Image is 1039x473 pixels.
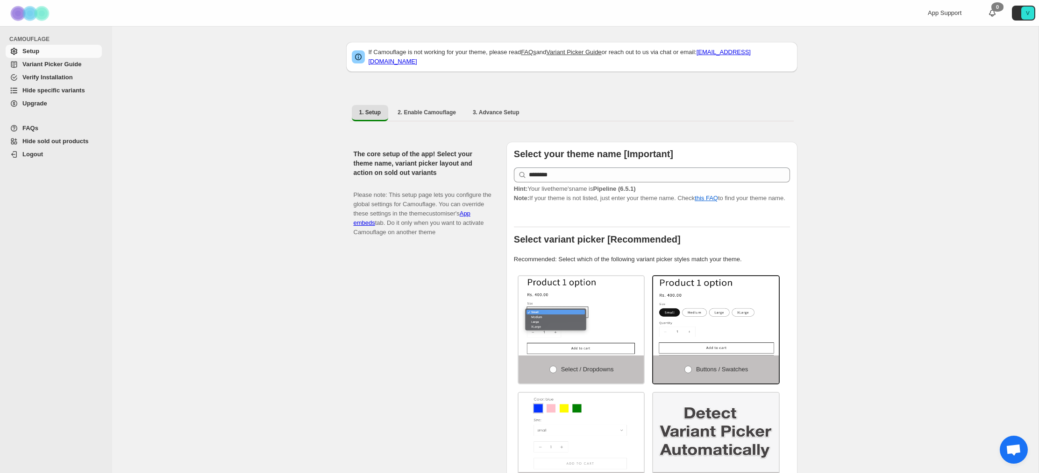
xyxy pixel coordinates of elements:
[653,393,779,472] img: Detect Automatically
[7,0,54,26] img: Camouflage
[22,87,85,94] span: Hide specific variants
[369,48,792,66] p: If Camouflage is not working for your theme, please read and or reach out to us via chat or email:
[1012,6,1035,21] button: Avatar with initials V
[6,84,102,97] a: Hide specific variants
[988,8,997,18] a: 0
[546,49,601,56] a: Variant Picker Guide
[6,122,102,135] a: FAQs
[6,135,102,148] a: Hide sold out products
[473,109,519,116] span: 3. Advance Setup
[653,276,779,355] img: Buttons / Swatches
[6,71,102,84] a: Verify Installation
[521,49,536,56] a: FAQs
[991,2,1003,12] div: 0
[695,195,718,202] a: this FAQ
[398,109,456,116] span: 2. Enable Camouflage
[6,58,102,71] a: Variant Picker Guide
[6,148,102,161] a: Logout
[514,185,636,192] span: Your live theme's name is
[1000,436,1028,464] a: Open chat
[354,149,491,177] h2: The core setup of the app! Select your theme name, variant picker layout and action on sold out v...
[22,48,39,55] span: Setup
[593,185,635,192] strong: Pipeline (6.5.1)
[514,255,790,264] p: Recommended: Select which of the following variant picker styles match your theme.
[514,195,529,202] strong: Note:
[514,149,673,159] b: Select your theme name [Important]
[561,366,614,373] span: Select / Dropdowns
[22,125,38,132] span: FAQs
[6,97,102,110] a: Upgrade
[519,393,644,472] img: Swatch and Dropdowns both
[1021,7,1034,20] span: Avatar with initials V
[1026,10,1030,16] text: V
[22,151,43,158] span: Logout
[519,276,644,355] img: Select / Dropdowns
[928,9,961,16] span: App Support
[359,109,381,116] span: 1. Setup
[22,74,73,81] span: Verify Installation
[354,181,491,237] p: Please note: This setup page lets you configure the global settings for Camouflage. You can overr...
[22,100,47,107] span: Upgrade
[22,61,81,68] span: Variant Picker Guide
[22,138,89,145] span: Hide sold out products
[696,366,748,373] span: Buttons / Swatches
[514,184,790,203] p: If your theme is not listed, just enter your theme name. Check to find your theme name.
[9,35,106,43] span: CAMOUFLAGE
[514,185,528,192] strong: Hint:
[6,45,102,58] a: Setup
[514,234,681,244] b: Select variant picker [Recommended]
